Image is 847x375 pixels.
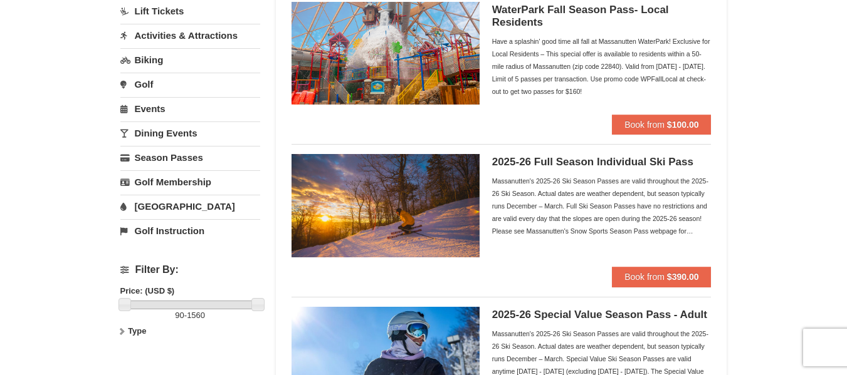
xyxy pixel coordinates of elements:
a: Golf Instruction [120,219,260,242]
h4: Filter By: [120,264,260,275]
span: 90 [175,311,184,320]
a: Golf [120,73,260,96]
strong: $390.00 [667,272,699,282]
h5: WaterPark Fall Season Pass- Local Residents [492,4,712,29]
strong: Type [128,326,146,336]
a: [GEOGRAPHIC_DATA] [120,195,260,218]
a: Activities & Attractions [120,24,260,47]
button: Book from $100.00 [612,115,711,135]
div: Have a splashin' good time all fall at Massanutten WaterPark! Exclusive for Local Residents – Thi... [492,35,712,98]
h5: 2025-26 Full Season Individual Ski Pass [492,156,712,168]
h5: 2025-26 Special Value Season Pass - Adult [492,309,712,321]
span: Book from [624,272,665,282]
a: Dining Events [120,121,260,145]
span: Book from [624,120,665,130]
button: Book from $390.00 [612,267,711,287]
a: Golf Membership [120,170,260,193]
a: Season Passes [120,146,260,169]
strong: $100.00 [667,120,699,130]
span: 1560 [187,311,205,320]
img: 6619937-212-8c750e5f.jpg [292,2,480,105]
div: Massanutten's 2025-26 Ski Season Passes are valid throughout the 2025-26 Ski Season. Actual dates... [492,175,712,237]
img: 6619937-208-2295c65e.jpg [292,154,480,257]
a: Events [120,97,260,120]
label: - [120,309,260,322]
a: Biking [120,48,260,71]
strong: Price: (USD $) [120,286,175,295]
